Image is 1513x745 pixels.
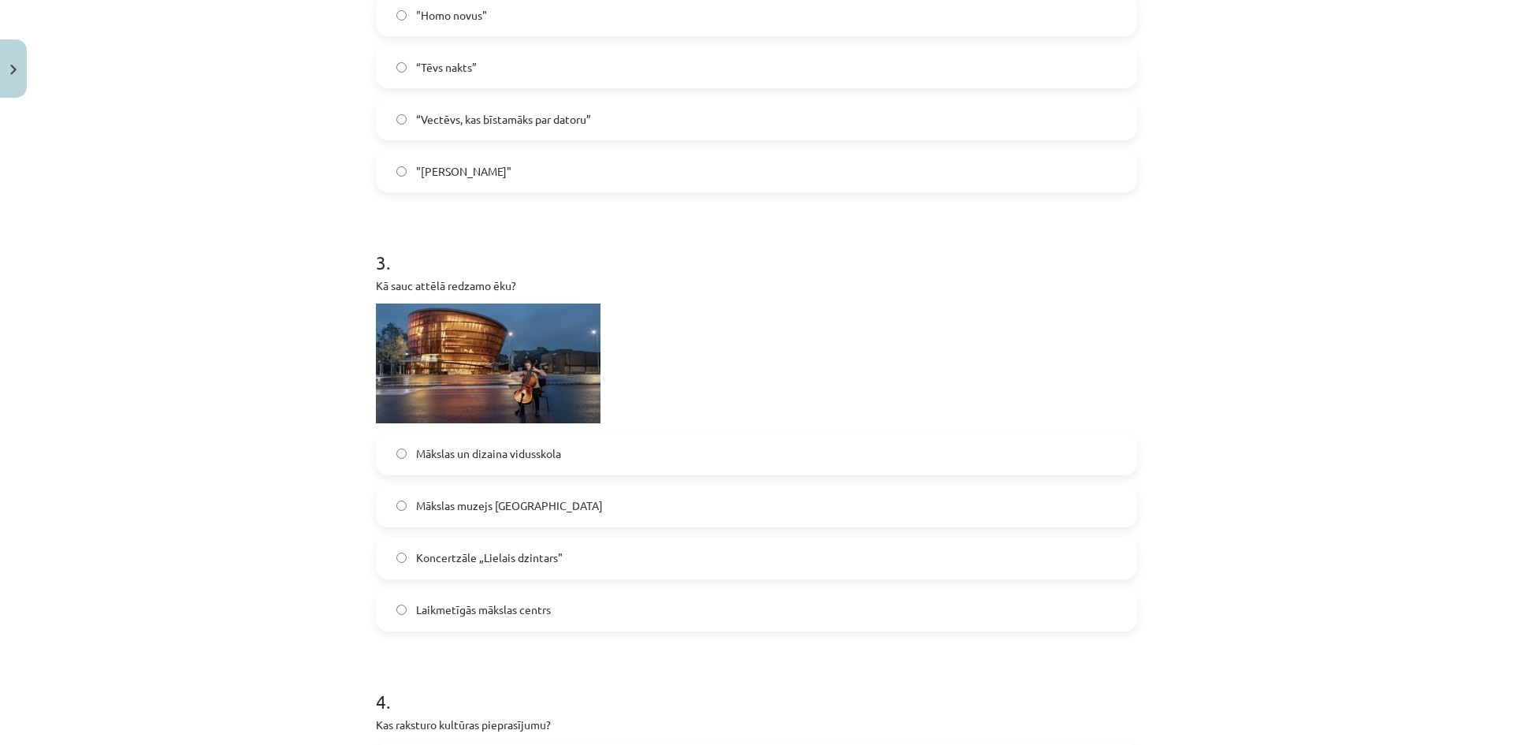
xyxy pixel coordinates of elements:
[416,111,591,128] span: “Vectēvs, kas bīstamāks par datoru”
[396,449,407,459] input: Mākslas un dizaina vidusskola
[376,717,1137,733] p: Kas raksturo kultūras pieprasījumu?
[396,10,407,20] input: "Homo novus"
[396,553,407,563] input: Koncertzāle „Lielais dzintars"
[10,65,17,75] img: icon-close-lesson-0947bae3869378f0d4975bcd49f059093ad1ed9edebbc8119c70593378902aed.svg
[396,166,407,177] input: "[PERSON_NAME]"
[416,7,487,24] span: "Homo novus"
[416,497,603,514] span: Mākslas muzejs [GEOGRAPHIC_DATA]
[416,549,563,566] span: Koncertzāle „Lielais dzintars"
[416,163,511,180] span: "[PERSON_NAME]"
[396,114,407,125] input: “Vectēvs, kas bīstamāks par datoru”
[376,224,1137,273] h1: 3 .
[416,445,561,462] span: Mākslas un dizaina vidusskola
[416,602,551,618] span: Laikmetīgās mākslas centrs
[376,278,1137,294] p: Kā sauc attēlā redzamo ēku?
[376,663,1137,712] h1: 4 .
[416,59,477,76] span: “Tēvs nakts”
[396,62,407,73] input: “Tēvs nakts”
[396,605,407,615] input: Laikmetīgās mākslas centrs
[396,501,407,511] input: Mākslas muzejs [GEOGRAPHIC_DATA]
